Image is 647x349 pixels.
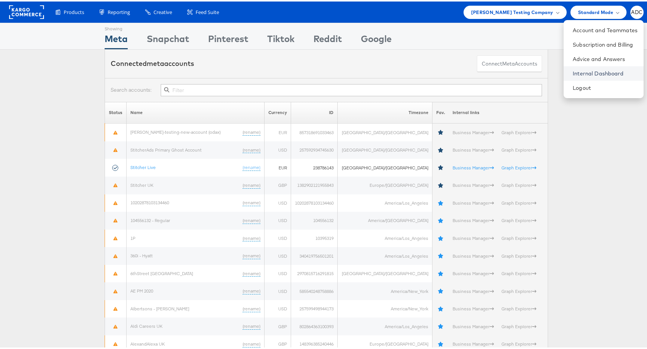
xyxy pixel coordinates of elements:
div: Reddit [313,31,342,48]
td: 2970815716291815 [291,263,338,281]
td: USD [265,193,291,211]
a: 10202878103134460 [130,198,169,204]
span: Creative [154,7,172,14]
a: Graph Explorer [501,287,536,293]
span: Feed Suite [196,7,219,14]
td: USD [265,281,291,299]
td: America/New_York [338,299,432,316]
a: Aldi Careers UK [130,322,163,327]
td: [GEOGRAPHIC_DATA]/[GEOGRAPHIC_DATA] [338,140,432,158]
a: 1P [130,234,135,239]
a: Business Manager [453,128,494,134]
td: USD [265,299,291,316]
a: Graph Explorer [501,304,536,310]
div: Tiktok [267,31,295,48]
a: Graph Explorer [501,322,536,328]
a: Advice and Answers [573,54,638,61]
td: USD [265,263,291,281]
a: Business Manager [453,252,494,257]
th: Timezone [338,100,432,122]
td: 257599498944173 [291,299,338,316]
a: (rename) [243,340,260,346]
div: Pinterest [208,31,248,48]
a: Stitcher UK [130,181,154,186]
span: meta [147,58,164,66]
span: Reporting [108,7,130,14]
a: Business Manager [453,146,494,151]
a: Business Manager [453,199,494,204]
a: 360i - Hyatt [130,251,153,257]
div: Showing [105,22,128,31]
a: Graph Explorer [501,234,536,239]
div: Meta [105,31,128,48]
a: (rename) [243,216,260,222]
td: [GEOGRAPHIC_DATA]/[GEOGRAPHIC_DATA] [338,263,432,281]
a: Business Manager [453,340,494,345]
td: America/Los_Angeles [338,228,432,246]
a: (rename) [243,181,260,187]
span: Standard Mode [578,7,613,15]
td: USD [265,246,291,263]
td: USD [265,210,291,228]
a: (rename) [243,286,260,293]
a: Business Manager [453,269,494,275]
a: Logout [573,83,638,90]
a: Graph Explorer [501,146,536,151]
td: 340419756501201 [291,246,338,263]
a: Business Manager [453,322,494,328]
td: America/Los_Angeles [338,316,432,334]
a: Graph Explorer [501,340,536,345]
td: GBP [265,316,291,334]
a: Graph Explorer [501,252,536,257]
td: 10395319 [291,228,338,246]
span: Products [64,7,84,14]
div: Snapchat [147,31,189,48]
td: 585540248758886 [291,281,338,299]
a: Albertsons - [PERSON_NAME] [130,304,189,310]
a: Subscription and Billing [573,39,638,47]
a: (rename) [243,128,260,134]
a: Account and Teammates [573,25,638,33]
a: AlexandAlexa UK [130,340,165,345]
td: Europe/[GEOGRAPHIC_DATA] [338,175,432,193]
th: Currency [265,100,291,122]
input: Filter [161,83,542,95]
a: (rename) [243,269,260,275]
a: [PERSON_NAME]-testing-new-account (odax) [130,128,221,133]
a: (rename) [243,251,260,258]
a: Graph Explorer [501,269,536,275]
a: Business Manager [453,304,494,310]
a: 104556132 - Regular [130,216,170,222]
td: 257592934745630 [291,140,338,158]
a: Graph Explorer [501,181,536,186]
a: (rename) [243,198,260,205]
td: America/Los_Angeles [338,193,432,211]
a: (rename) [243,234,260,240]
td: USD [265,228,291,246]
td: [GEOGRAPHIC_DATA]/[GEOGRAPHIC_DATA] [338,157,432,175]
td: America/Los_Angeles [338,246,432,263]
a: AE PM 2020 [130,286,153,292]
a: Graph Explorer [501,128,536,134]
span: meta [502,59,515,66]
td: EUR [265,122,291,140]
th: Name [127,100,265,122]
a: Graph Explorer [501,199,536,204]
td: 802864363100393 [291,316,338,334]
th: Status [105,100,127,122]
a: (rename) [243,163,260,169]
a: Business Manager [453,216,494,222]
span: ADC [631,8,642,13]
a: Graph Explorer [501,216,536,222]
td: America/New_York [338,281,432,299]
td: 857318691033463 [291,122,338,140]
a: StitcherAds Primary Ghost Account [130,146,202,151]
div: Connected accounts [111,57,194,67]
td: USD [265,140,291,158]
td: 104556132 [291,210,338,228]
a: Graph Explorer [501,163,536,169]
td: 10202878103134460 [291,193,338,211]
th: ID [291,100,338,122]
td: [GEOGRAPHIC_DATA]/[GEOGRAPHIC_DATA] [338,122,432,140]
a: Business Manager [453,181,494,186]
